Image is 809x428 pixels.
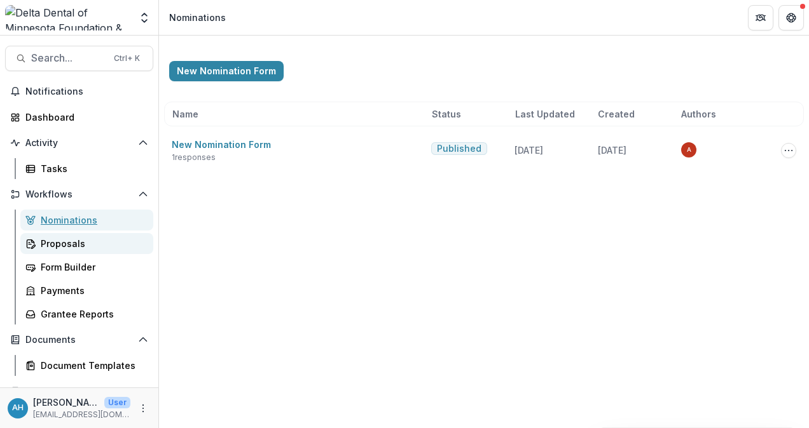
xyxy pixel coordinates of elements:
span: Status [432,107,461,121]
a: Payments [20,280,153,301]
img: Delta Dental of Minnesota Foundation & Community Giving logo [5,5,130,30]
span: Created [598,107,635,121]
a: Tasks [20,158,153,179]
a: New Nomination Form [172,139,271,150]
span: Published [437,144,481,154]
button: Open Activity [5,133,153,153]
a: Dashboard [5,107,153,128]
span: Authors [681,107,716,121]
div: Annessa Hicks [12,404,24,412]
div: Grantee Reports [41,307,143,321]
span: Last Updated [515,107,575,121]
button: Get Help [778,5,804,30]
div: Form Builder [41,260,143,274]
div: Document Templates [41,359,143,372]
span: Activity [25,138,133,149]
span: Contacts [25,386,133,397]
div: Payments [41,284,143,297]
span: Workflows [25,189,133,200]
a: Form Builder [20,257,153,278]
div: Tasks [41,162,143,175]
span: 1 responses [172,152,216,163]
button: New Nomination Form [169,61,284,81]
button: Open Contacts [5,381,153,401]
span: [DATE] [515,145,543,156]
p: [EMAIL_ADDRESS][DOMAIN_NAME] [33,409,130,420]
p: [PERSON_NAME] [33,396,99,409]
div: Anna [687,147,691,153]
p: User [104,397,130,408]
a: Grantee Reports [20,304,153,324]
div: Nominations [41,213,143,227]
a: Proposals [20,233,153,254]
span: Documents [25,335,133,345]
a: Nominations [20,210,153,231]
span: Notifications [25,86,148,97]
div: Ctrl + K [111,51,142,65]
span: Search... [31,52,106,64]
span: Name [172,107,198,121]
button: Notifications [5,81,153,102]
nav: breadcrumb [164,8,231,27]
button: Open Workflows [5,184,153,204]
button: Open entity switcher [135,5,153,30]
div: Nominations [169,11,226,24]
button: Options [781,143,796,158]
button: Partners [748,5,773,30]
a: Document Templates [20,355,153,376]
div: Proposals [41,237,143,250]
button: More [135,401,151,416]
button: Open Documents [5,330,153,350]
span: [DATE] [598,145,626,156]
button: Search... [5,46,153,71]
div: Dashboard [25,110,143,124]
